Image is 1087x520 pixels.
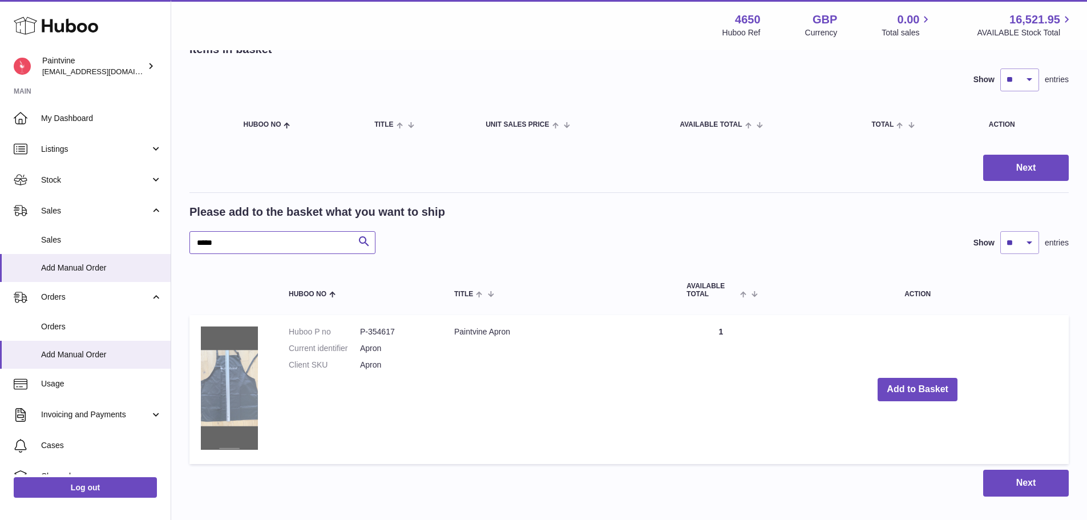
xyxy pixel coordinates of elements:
[41,263,162,273] span: Add Manual Order
[41,144,150,155] span: Listings
[41,440,162,451] span: Cases
[680,121,742,128] span: AVAILABLE Total
[41,175,150,186] span: Stock
[41,378,162,389] span: Usage
[289,291,326,298] span: Huboo no
[989,121,1057,128] div: Action
[189,204,445,220] h2: Please add to the basket what you want to ship
[360,360,431,370] dd: Apron
[41,349,162,360] span: Add Manual Order
[882,27,932,38] span: Total sales
[360,343,431,354] dd: Apron
[898,12,920,27] span: 0.00
[871,121,894,128] span: Total
[289,360,360,370] dt: Client SKU
[1045,74,1069,85] span: entries
[41,113,162,124] span: My Dashboard
[977,27,1073,38] span: AVAILABLE Stock Total
[41,321,162,332] span: Orders
[766,271,1069,309] th: Action
[1009,12,1060,27] span: 16,521.95
[983,470,1069,497] button: Next
[686,283,737,297] span: AVAILABLE Total
[486,121,549,128] span: Unit Sales Price
[41,235,162,245] span: Sales
[878,378,957,401] button: Add to Basket
[41,471,162,482] span: Channels
[41,292,150,303] span: Orders
[42,67,168,76] span: [EMAIL_ADDRESS][DOMAIN_NAME]
[374,121,393,128] span: Title
[41,409,150,420] span: Invoicing and Payments
[1045,237,1069,248] span: entries
[41,205,150,216] span: Sales
[289,326,360,337] dt: Huboo P no
[360,326,431,337] dd: P-354617
[14,58,31,75] img: euan@paintvine.co.uk
[973,237,995,248] label: Show
[675,315,766,464] td: 1
[983,155,1069,182] button: Next
[973,74,995,85] label: Show
[735,12,761,27] strong: 4650
[454,291,473,298] span: Title
[443,315,675,464] td: Paintvine Apron
[201,326,258,450] img: Paintvine Apron
[42,55,145,77] div: Paintvine
[722,27,761,38] div: Huboo Ref
[882,12,932,38] a: 0.00 Total sales
[977,12,1073,38] a: 16,521.95 AVAILABLE Stock Total
[805,27,838,38] div: Currency
[243,121,281,128] span: Huboo no
[289,343,360,354] dt: Current identifier
[813,12,837,27] strong: GBP
[14,477,157,498] a: Log out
